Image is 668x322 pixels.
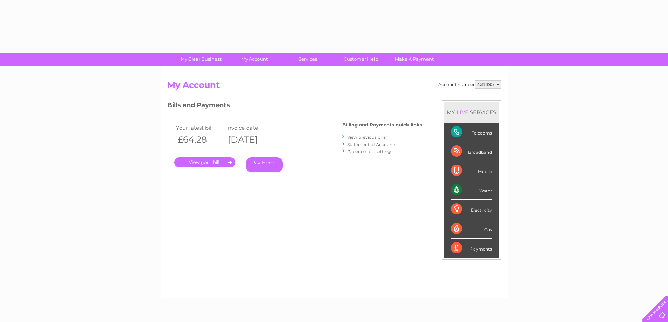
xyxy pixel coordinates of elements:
th: £64.28 [174,132,225,147]
div: MY SERVICES [444,102,499,122]
a: Paperless bill settings [347,149,392,154]
div: Mobile [451,161,492,180]
a: My Account [225,53,283,66]
a: Statement of Accounts [347,142,396,147]
a: . [174,157,235,167]
h3: Bills and Payments [167,100,422,112]
a: Services [279,53,337,66]
div: Account number [438,80,501,89]
h4: Billing and Payments quick links [342,122,422,128]
th: [DATE] [224,132,275,147]
a: Customer Help [332,53,390,66]
div: Telecoms [451,123,492,142]
div: Gas [451,219,492,239]
h2: My Account [167,80,501,94]
div: Payments [451,239,492,258]
div: Water [451,180,492,200]
a: Pay Here [246,157,283,172]
a: Make A Payment [385,53,443,66]
div: Electricity [451,200,492,219]
td: Invoice date [224,123,275,132]
div: LIVE [455,109,470,116]
div: Broadband [451,142,492,161]
td: Your latest bill [174,123,225,132]
a: View previous bills [347,135,386,140]
a: My Clear Business [172,53,230,66]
